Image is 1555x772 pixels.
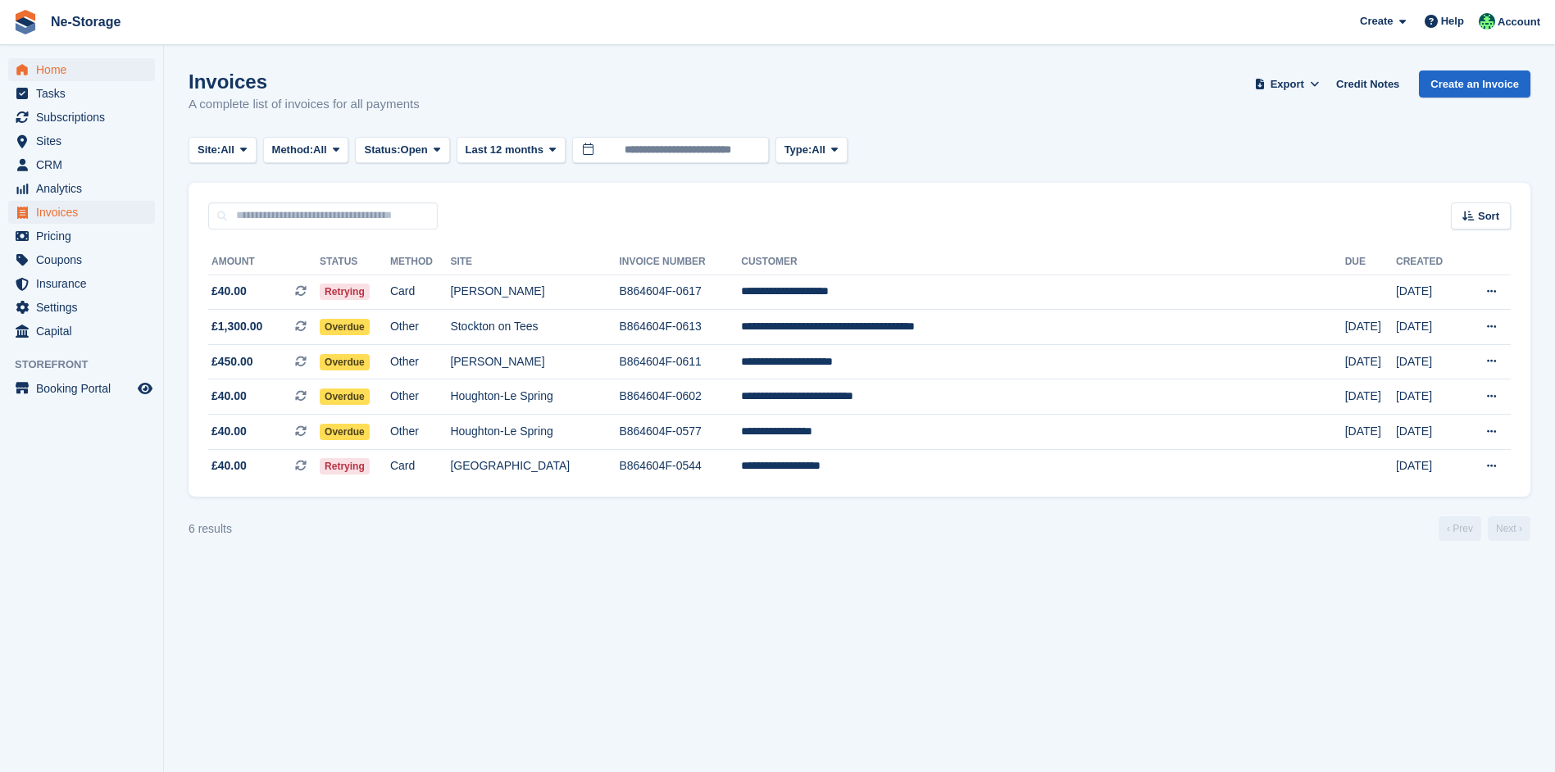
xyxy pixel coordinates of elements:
span: All [812,142,825,158]
span: £40.00 [211,388,247,405]
button: Export [1251,70,1323,98]
span: Open [401,142,428,158]
a: menu [8,177,155,200]
th: Method [390,249,451,275]
span: Site: [198,142,221,158]
span: Analytics [36,177,134,200]
td: Other [390,379,451,415]
span: £450.00 [211,353,253,370]
a: menu [8,153,155,176]
a: Previous [1439,516,1481,541]
span: Status: [364,142,400,158]
td: B864604F-0544 [619,449,741,484]
span: £40.00 [211,283,247,300]
p: A complete list of invoices for all payments [189,95,420,114]
span: £40.00 [211,423,247,440]
a: Preview store [135,379,155,398]
td: [DATE] [1396,379,1462,415]
span: Account [1498,14,1540,30]
span: Type: [784,142,812,158]
span: Overdue [320,354,370,370]
th: Site [450,249,619,275]
td: B864604F-0617 [619,275,741,310]
span: Invoices [36,201,134,224]
span: Subscriptions [36,106,134,129]
span: £40.00 [211,457,247,475]
td: [DATE] [1396,449,1462,484]
span: Help [1441,13,1464,30]
td: B864604F-0613 [619,310,741,345]
button: Method: All [263,137,349,164]
span: Settings [36,296,134,319]
td: Other [390,310,451,345]
a: menu [8,377,155,400]
span: Storefront [15,356,163,373]
a: menu [8,201,155,224]
span: Overdue [320,388,370,405]
span: Tasks [36,82,134,105]
a: menu [8,248,155,271]
button: Site: All [189,137,257,164]
img: stora-icon-8386f47178a22dfd0bd8f6a31ec36ba5ce8667c1dd55bd0f319d3a0aa187defe.svg [13,10,38,34]
nav: Page [1435,516,1534,541]
td: B864604F-0577 [619,415,741,450]
th: Due [1345,249,1396,275]
span: Coupons [36,248,134,271]
button: Type: All [775,137,848,164]
td: Other [390,344,451,379]
span: Sites [36,129,134,152]
a: menu [8,58,155,81]
span: Booking Portal [36,377,134,400]
span: Create [1360,13,1393,30]
a: menu [8,320,155,343]
td: B864604F-0602 [619,379,741,415]
td: Card [390,449,451,484]
a: Next [1488,516,1530,541]
th: Status [320,249,390,275]
span: Last 12 months [466,142,543,158]
td: Stockton on Tees [450,310,619,345]
td: [DATE] [1396,310,1462,345]
td: [DATE] [1396,275,1462,310]
td: B864604F-0611 [619,344,741,379]
th: Created [1396,249,1462,275]
span: Overdue [320,424,370,440]
span: Insurance [36,272,134,295]
button: Last 12 months [457,137,566,164]
a: menu [8,82,155,105]
th: Invoice Number [619,249,741,275]
div: 6 results [189,520,232,538]
td: Houghton-Le Spring [450,415,619,450]
span: All [313,142,327,158]
td: [DATE] [1345,310,1396,345]
td: [DATE] [1345,415,1396,450]
td: Other [390,415,451,450]
img: Jay Johal [1479,13,1495,30]
a: menu [8,225,155,247]
td: [DATE] [1345,344,1396,379]
span: Export [1271,76,1304,93]
span: Home [36,58,134,81]
td: [DATE] [1396,415,1462,450]
a: menu [8,272,155,295]
td: Card [390,275,451,310]
span: Sort [1478,208,1499,225]
a: menu [8,129,155,152]
button: Status: Open [355,137,449,164]
th: Amount [208,249,320,275]
span: Capital [36,320,134,343]
a: Ne-Storage [44,8,127,35]
td: [DATE] [1345,379,1396,415]
th: Customer [741,249,1344,275]
span: £1,300.00 [211,318,262,335]
a: menu [8,106,155,129]
span: All [221,142,234,158]
span: Retrying [320,284,370,300]
td: [PERSON_NAME] [450,344,619,379]
a: Credit Notes [1330,70,1406,98]
td: [DATE] [1396,344,1462,379]
h1: Invoices [189,70,420,93]
td: [PERSON_NAME] [450,275,619,310]
span: Pricing [36,225,134,247]
span: Overdue [320,319,370,335]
